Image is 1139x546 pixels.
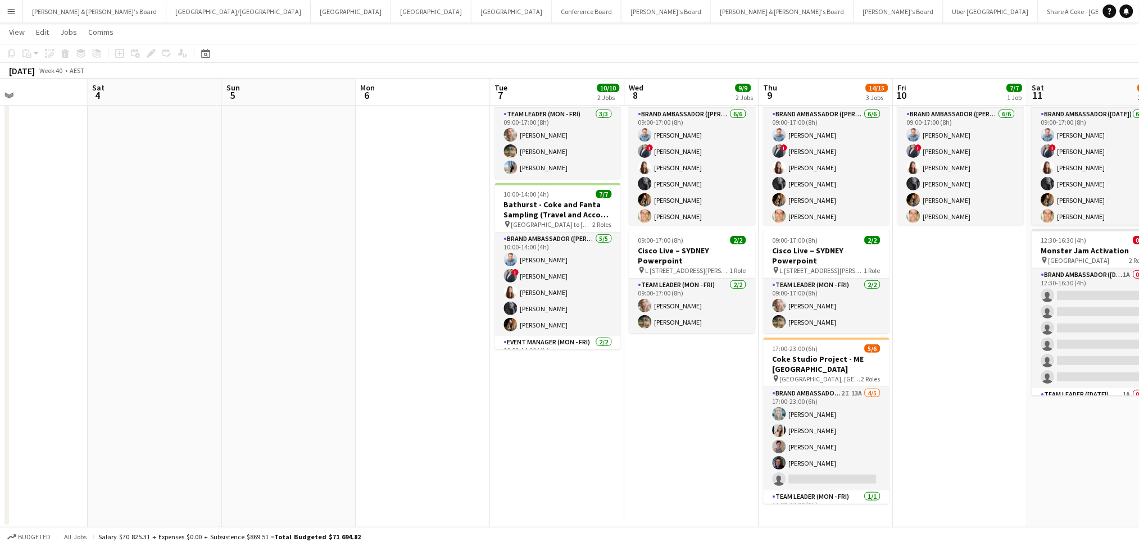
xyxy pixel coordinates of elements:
button: [PERSON_NAME]'s Board [854,1,943,22]
button: [PERSON_NAME] & [PERSON_NAME]'s Board [711,1,854,22]
div: Salary $70 825.31 + Expenses $0.00 + Subsistence $869.51 = [98,533,361,541]
span: Total Budgeted $71 694.82 [274,533,361,541]
span: Budgeted [18,533,51,541]
button: Conference Board [552,1,621,22]
a: View [4,25,29,39]
a: Comms [84,25,118,39]
span: Jobs [60,27,77,37]
button: Budgeted [6,531,52,543]
button: [GEOGRAPHIC_DATA] [311,1,391,22]
button: [GEOGRAPHIC_DATA]/[GEOGRAPHIC_DATA] [166,1,311,22]
button: [PERSON_NAME]'s Board [621,1,711,22]
span: Edit [36,27,49,37]
button: [GEOGRAPHIC_DATA] [471,1,552,22]
a: Edit [31,25,53,39]
span: All jobs [62,533,89,541]
div: AEST [70,66,84,75]
button: [GEOGRAPHIC_DATA] [391,1,471,22]
div: [DATE] [9,65,35,76]
button: Uber [GEOGRAPHIC_DATA] [943,1,1038,22]
span: Week 40 [37,66,65,75]
a: Jobs [56,25,81,39]
button: [PERSON_NAME] & [PERSON_NAME]'s Board [23,1,166,22]
span: View [9,27,25,37]
span: Comms [88,27,114,37]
